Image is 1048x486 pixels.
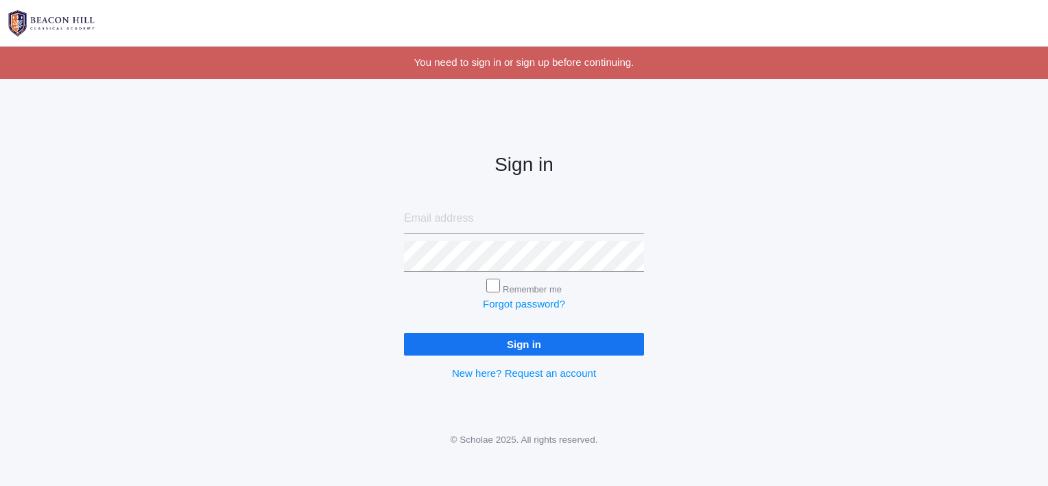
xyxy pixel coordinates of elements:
[404,203,644,234] input: Email address
[404,154,644,176] h2: Sign in
[483,298,565,310] a: Forgot password?
[503,284,562,294] label: Remember me
[452,367,596,379] a: New here? Request an account
[404,333,644,356] input: Sign in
